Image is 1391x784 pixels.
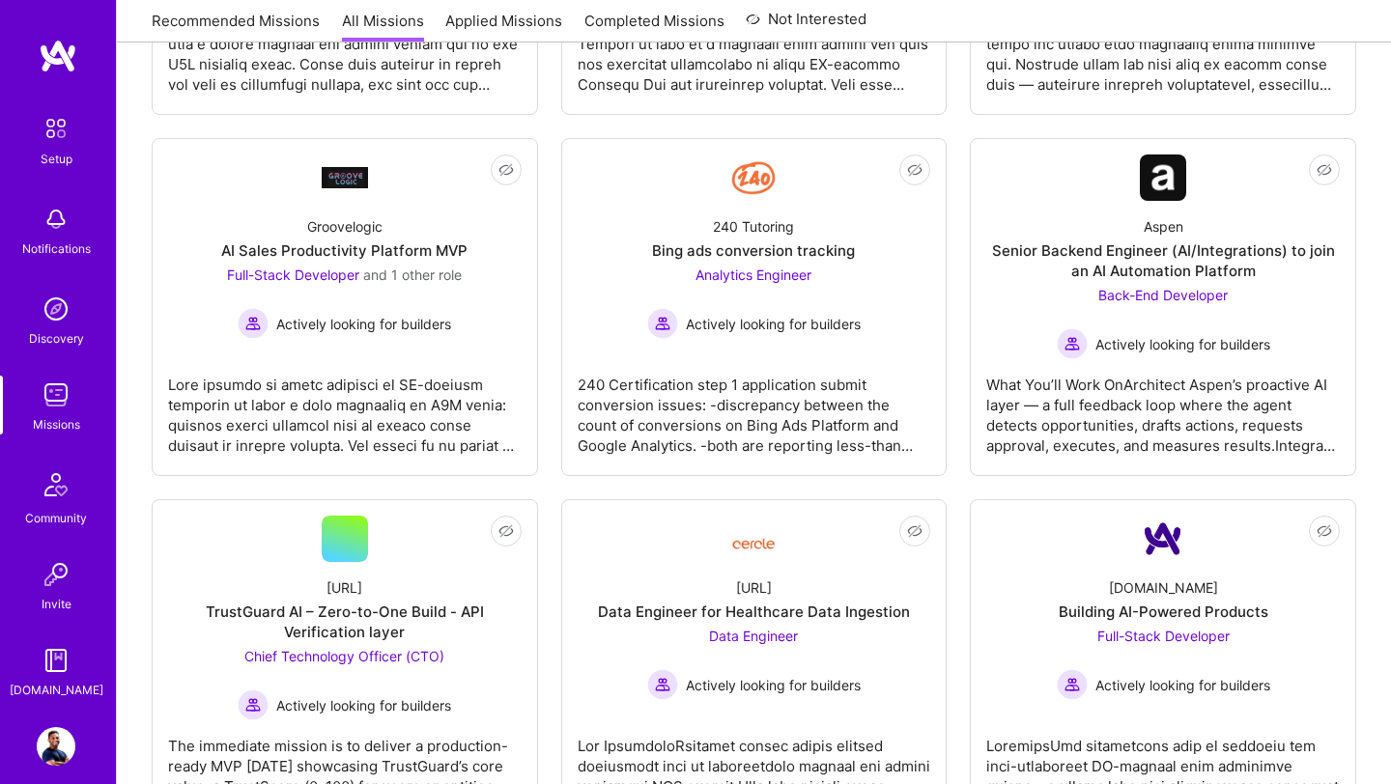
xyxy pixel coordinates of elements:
i: icon EyeClosed [907,523,923,539]
a: All Missions [342,11,424,42]
span: Chief Technology Officer (CTO) [244,648,444,664]
i: icon EyeClosed [1317,162,1332,178]
a: Recommended Missions [152,11,320,42]
a: Completed Missions [584,11,724,42]
img: bell [37,200,75,238]
img: Company Logo [1140,516,1186,562]
img: Actively looking for builders [1057,669,1088,700]
a: Company Logo240 TutoringBing ads conversion trackingAnalytics Engineer Actively looking for build... [578,154,931,460]
img: User Avatar [37,727,75,766]
div: Discovery [29,328,84,349]
img: Actively looking for builders [647,308,678,339]
div: Bing ads conversion tracking [652,240,855,261]
div: TrustGuard AI – Zero-to-One Build - API Verification layer [168,602,522,642]
span: Back-End Developer [1098,287,1228,303]
i: icon EyeClosed [498,162,514,178]
span: Data Engineer [709,628,798,644]
div: Lore ipsumdo si ametc adipisci el SE-doeiusm temporin ut labor e dolo magnaaliq en A9M venia: qui... [168,359,522,456]
div: Setup [41,149,72,169]
a: Applied Missions [445,11,562,42]
img: Actively looking for builders [647,669,678,700]
a: Not Interested [746,8,866,42]
div: [DOMAIN_NAME] [1109,577,1218,598]
img: teamwork [37,376,75,414]
span: Actively looking for builders [686,314,861,334]
i: icon EyeClosed [907,162,923,178]
img: discovery [37,290,75,328]
img: Company Logo [730,154,777,201]
div: Aspen [1144,216,1183,237]
img: Community [33,462,79,508]
div: [DOMAIN_NAME] [10,680,103,700]
div: Groovelogic [307,216,383,237]
i: icon EyeClosed [1317,523,1332,539]
a: User Avatar [32,727,80,766]
span: Actively looking for builders [276,314,451,334]
span: Actively looking for builders [276,695,451,715]
div: Community [25,508,87,528]
span: Analytics Engineer [695,266,811,283]
img: Company Logo [730,523,777,555]
span: Actively looking for builders [686,675,861,695]
img: Company Logo [1140,154,1186,201]
div: 240 Tutoring [713,216,794,237]
div: Data Engineer for Healthcare Data Ingestion [598,602,910,622]
div: Invite [42,594,71,614]
i: icon EyeClosed [498,523,514,539]
div: [URL] [736,577,772,598]
a: Company LogoAspenSenior Backend Engineer (AI/Integrations) to join an AI Automation PlatformBack-... [986,154,1340,460]
a: Company LogoGroovelogicAI Sales Productivity Platform MVPFull-Stack Developer and 1 other roleAct... [168,154,522,460]
img: guide book [37,641,75,680]
img: Actively looking for builders [1057,328,1088,359]
div: Building AI-Powered Products [1059,602,1268,622]
span: Full-Stack Developer [227,266,359,283]
span: Actively looking for builders [1095,334,1270,354]
img: Actively looking for builders [238,689,269,720]
span: Actively looking for builders [1095,675,1270,695]
div: AI Sales Productivity Platform MVP [221,240,468,261]
div: Notifications [22,238,91,259]
span: Full-Stack Developer [1097,628,1230,644]
img: logo [39,39,77,73]
div: Senior Backend Engineer (AI/Integrations) to join an AI Automation Platform [986,240,1340,281]
div: [URL] [326,577,362,598]
img: Invite [37,555,75,594]
img: Actively looking for builders [238,308,269,339]
img: setup [36,108,76,149]
span: and 1 other role [363,266,462,283]
div: What You’ll Work OnArchitect Aspen’s proactive AI layer — a full feedback loop where the agent de... [986,359,1340,456]
img: Company Logo [322,167,368,187]
div: 240 Certification step 1 application submit conversion issues: -discrepancy between the count of ... [578,359,931,456]
div: Missions [33,414,80,434]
